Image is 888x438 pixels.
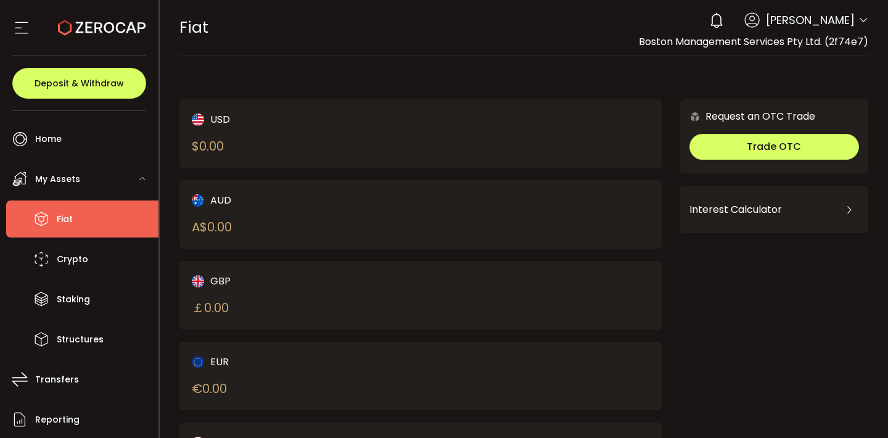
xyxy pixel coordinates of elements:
button: Deposit & Withdraw [12,68,146,99]
div: $ 0.00 [192,137,224,155]
iframe: Chat Widget [826,379,888,438]
div: € 0.00 [192,379,227,398]
span: Staking [57,291,90,308]
img: usd_portfolio.svg [192,114,204,126]
span: Fiat [57,210,73,228]
span: [PERSON_NAME] [766,12,855,28]
span: Home [35,130,62,148]
span: Boston Management Services Pty Ltd. (2f74e7) [639,35,868,49]
span: Crypto [57,250,88,268]
span: Deposit & Withdraw [35,79,124,88]
img: aud_portfolio.svg [192,194,204,207]
img: eur_portfolio.svg [192,356,204,368]
div: Interest Calculator [689,195,859,225]
div: ￡ 0.00 [192,299,229,317]
span: Reporting [35,411,80,429]
span: Trade OTC [747,139,801,154]
div: GBP [192,273,398,289]
span: Transfers [35,371,79,389]
button: Trade OTC [689,134,859,160]
span: Fiat [179,17,208,38]
div: USD [192,112,398,127]
div: EUR [192,354,398,370]
div: Request an OTC Trade [680,109,815,124]
span: My Assets [35,170,80,188]
div: A$ 0.00 [192,218,232,236]
span: Structures [57,331,104,349]
img: 6nGpN7MZ9FLuBP83NiajKbTRY4UzlzQtBKtCrLLspmCkSvCZHBKvY3NxgQaT5JnOQREvtQ257bXeeSTueZfAPizblJ+Fe8JwA... [689,111,701,122]
img: gbp_portfolio.svg [192,275,204,287]
div: AUD [192,192,398,208]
